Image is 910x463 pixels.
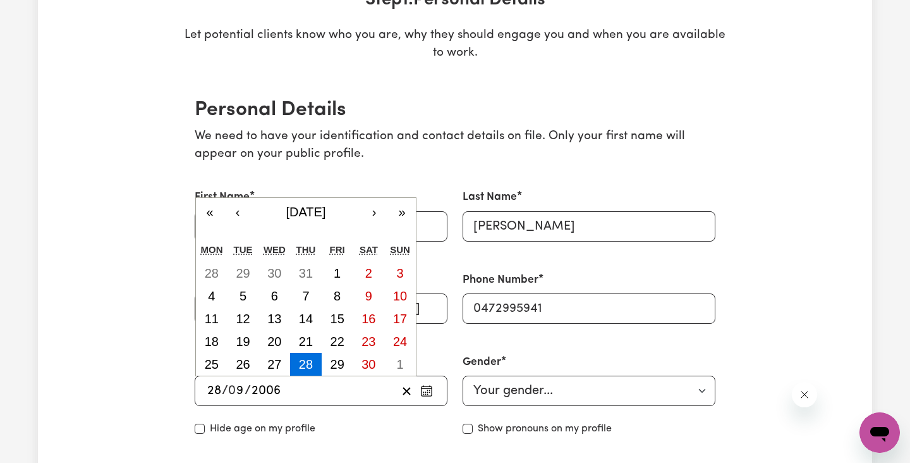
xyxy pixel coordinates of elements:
[302,289,309,303] abbr: 7 September 2006
[353,262,385,285] button: 2 September 2006
[271,289,278,303] abbr: 6 September 2006
[353,307,385,330] button: 16 September 2006
[397,357,404,371] abbr: 1 October 2006
[792,382,817,407] iframe: Close message
[331,312,344,326] abbr: 15 September 2006
[463,354,501,371] label: Gender
[267,312,281,326] abbr: 13 September 2006
[227,307,259,330] button: 12 September 2006
[185,27,725,63] p: Let potential clients know who you are, why they should engage you and when you are available to ...
[361,357,375,371] abbr: 30 September 2006
[201,244,223,255] abbr: Monday
[236,266,250,280] abbr: 29 August 2006
[393,312,407,326] abbr: 17 September 2006
[299,357,313,371] abbr: 28 September 2006
[290,262,322,285] button: 31 August 2006
[384,262,416,285] button: 3 September 2006
[365,289,372,303] abbr: 9 September 2006
[334,266,341,280] abbr: 1 September 2006
[299,312,313,326] abbr: 14 September 2006
[393,289,407,303] abbr: 10 September 2006
[365,266,372,280] abbr: 2 September 2006
[296,244,316,255] abbr: Thursday
[236,312,250,326] abbr: 12 September 2006
[360,244,378,255] abbr: Saturday
[384,285,416,307] button: 10 September 2006
[196,262,227,285] button: 28 August 2006
[227,353,259,376] button: 26 September 2006
[245,384,251,398] span: /
[258,353,290,376] button: 27 September 2006
[205,266,219,280] abbr: 28 August 2006
[196,198,224,226] button: «
[353,285,385,307] button: 9 September 2006
[290,353,322,376] button: 28 September 2006
[227,330,259,353] button: 19 September 2006
[290,330,322,353] button: 21 September 2006
[390,244,410,255] abbr: Sunday
[322,353,353,376] button: 29 September 2006
[322,285,353,307] button: 8 September 2006
[478,421,612,436] label: Show pronouns on my profile
[196,285,227,307] button: 4 September 2006
[195,272,224,288] label: Email
[393,335,407,349] abbr: 24 September 2006
[299,266,313,280] abbr: 31 August 2006
[322,262,353,285] button: 1 September 2006
[195,189,250,206] label: First Name
[210,421,315,436] label: Hide age on my profile
[330,244,345,255] abbr: Friday
[240,289,246,303] abbr: 5 September 2006
[361,312,375,326] abbr: 16 September 2006
[463,189,517,206] label: Last Name
[361,335,375,349] abbr: 23 September 2006
[463,272,538,288] label: Phone Number
[353,330,385,353] button: 23 September 2006
[236,357,250,371] abbr: 26 September 2006
[353,353,385,376] button: 30 September 2006
[331,335,344,349] abbr: 22 September 2006
[397,266,404,280] abbr: 3 September 2006
[258,307,290,330] button: 13 September 2006
[8,9,76,19] span: Need any help?
[384,330,416,353] button: 24 September 2006
[207,381,222,400] input: --
[236,335,250,349] abbr: 19 September 2006
[196,330,227,353] button: 18 September 2006
[252,198,360,226] button: [DATE]
[258,262,290,285] button: 30 August 2006
[196,307,227,330] button: 11 September 2006
[286,205,326,219] span: [DATE]
[388,198,416,226] button: »
[258,285,290,307] button: 6 September 2006
[205,335,219,349] abbr: 18 September 2006
[222,384,228,398] span: /
[224,198,252,226] button: ‹
[227,262,259,285] button: 29 August 2006
[299,335,313,349] abbr: 21 September 2006
[258,330,290,353] button: 20 September 2006
[205,312,219,326] abbr: 11 September 2006
[234,244,253,255] abbr: Tuesday
[195,128,715,164] p: We need to have your identification and contact details on file. Only your first name will appear...
[290,285,322,307] button: 7 September 2006
[859,412,900,453] iframe: Button to launch messaging window
[264,244,286,255] abbr: Wednesday
[267,357,281,371] abbr: 27 September 2006
[322,307,353,330] button: 15 September 2006
[195,354,260,371] label: Date of Birth
[251,381,281,400] input: ----
[267,335,281,349] abbr: 20 September 2006
[229,381,245,400] input: --
[208,289,215,303] abbr: 4 September 2006
[360,198,388,226] button: ›
[384,307,416,330] button: 17 September 2006
[205,357,219,371] abbr: 25 September 2006
[195,98,715,122] h2: Personal Details
[267,266,281,280] abbr: 30 August 2006
[322,330,353,353] button: 22 September 2006
[384,353,416,376] button: 1 October 2006
[334,289,341,303] abbr: 8 September 2006
[331,357,344,371] abbr: 29 September 2006
[227,285,259,307] button: 5 September 2006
